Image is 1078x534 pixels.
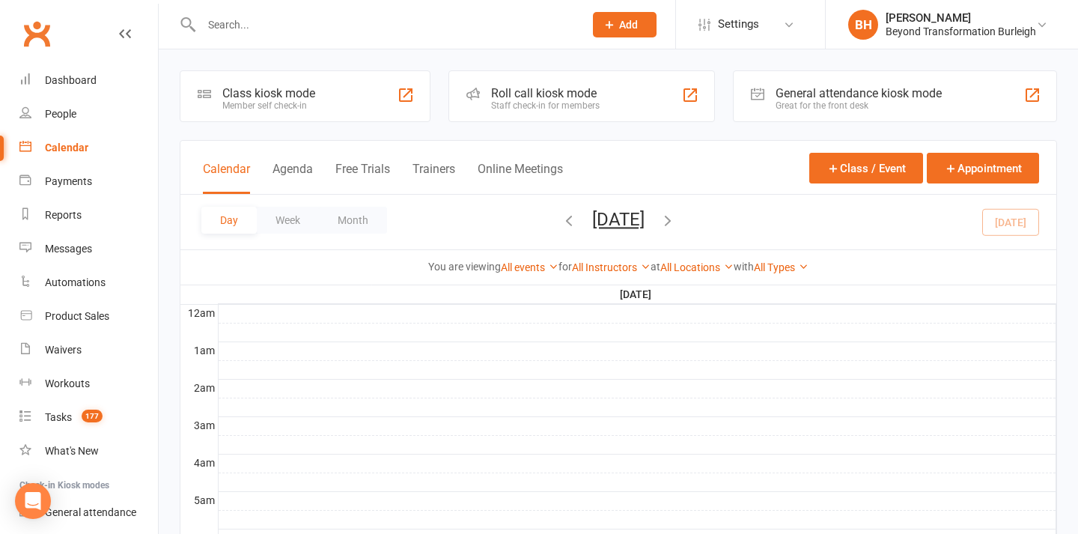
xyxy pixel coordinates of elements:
[180,379,218,398] th: 2am
[180,416,218,435] th: 3am
[651,261,660,273] strong: at
[222,86,315,100] div: Class kiosk mode
[19,131,158,165] a: Calendar
[660,261,734,273] a: All Locations
[45,377,90,389] div: Workouts
[754,261,808,273] a: All Types
[45,310,109,322] div: Product Sales
[222,100,315,111] div: Member self check-in
[19,401,158,434] a: Tasks 177
[45,506,136,518] div: General attendance
[558,261,572,273] strong: for
[619,19,638,31] span: Add
[886,11,1036,25] div: [PERSON_NAME]
[19,367,158,401] a: Workouts
[19,434,158,468] a: What's New
[809,153,923,183] button: Class / Event
[848,10,878,40] div: BH
[19,165,158,198] a: Payments
[19,64,158,97] a: Dashboard
[19,97,158,131] a: People
[19,333,158,367] a: Waivers
[478,162,563,194] button: Online Meetings
[45,445,99,457] div: What's New
[886,25,1036,38] div: Beyond Transformation Burleigh
[501,261,558,273] a: All events
[272,162,313,194] button: Agenda
[593,12,657,37] button: Add
[335,162,390,194] button: Free Trials
[45,209,82,221] div: Reports
[180,454,218,473] th: 4am
[45,411,72,423] div: Tasks
[592,209,645,230] button: [DATE]
[82,410,103,422] span: 177
[19,198,158,232] a: Reports
[45,276,106,288] div: Automations
[45,243,92,255] div: Messages
[19,266,158,300] a: Automations
[19,232,158,266] a: Messages
[15,483,51,519] div: Open Intercom Messenger
[927,153,1039,183] button: Appointment
[180,304,218,323] th: 12am
[19,300,158,333] a: Product Sales
[491,86,600,100] div: Roll call kiosk mode
[734,261,754,273] strong: with
[428,261,501,273] strong: You are viewing
[197,14,573,35] input: Search...
[180,491,218,510] th: 5am
[19,496,158,530] a: General attendance kiosk mode
[45,175,92,187] div: Payments
[45,142,88,154] div: Calendar
[491,100,600,111] div: Staff check-in for members
[45,74,97,86] div: Dashboard
[412,162,455,194] button: Trainers
[45,108,76,120] div: People
[572,261,651,273] a: All Instructors
[45,344,82,356] div: Waivers
[218,285,1056,304] th: [DATE]
[180,342,218,360] th: 1am
[201,207,257,234] button: Day
[776,100,942,111] div: Great for the front desk
[18,15,55,52] a: Clubworx
[257,207,319,234] button: Week
[718,7,759,41] span: Settings
[203,162,250,194] button: Calendar
[319,207,387,234] button: Month
[776,86,942,100] div: General attendance kiosk mode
